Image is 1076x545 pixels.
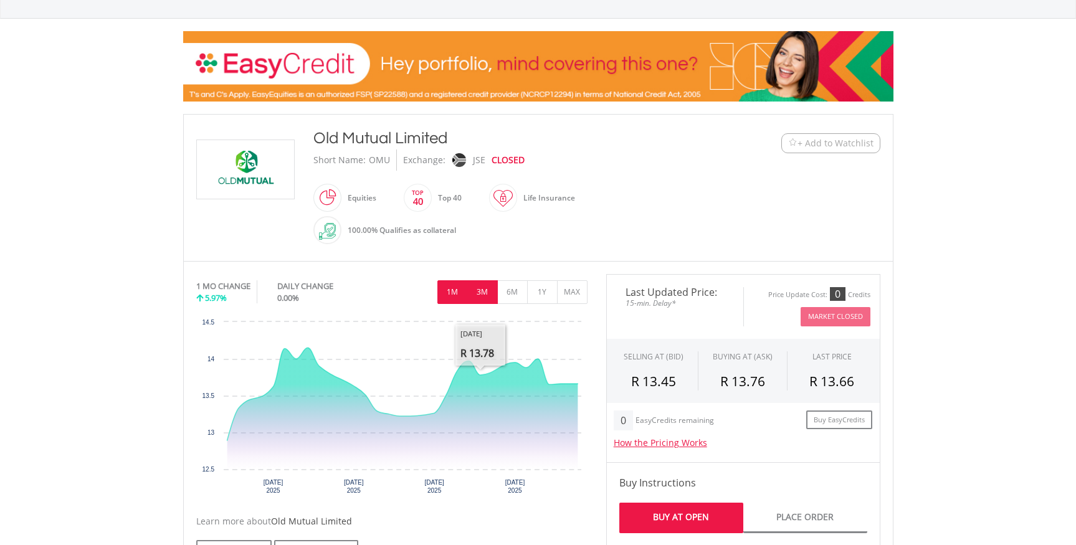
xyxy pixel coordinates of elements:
[830,287,845,301] div: 0
[797,137,874,149] span: + Add to Watchlist
[199,140,292,199] img: EQU.ZA.OMU.png
[202,466,214,473] text: 12.5
[619,503,743,533] a: Buy At Open
[437,280,468,304] button: 1M
[202,392,214,399] text: 13.5
[720,372,765,390] span: R 13.76
[196,515,588,528] div: Learn more about
[557,280,588,304] button: MAX
[473,149,485,171] div: JSE
[505,479,525,494] text: [DATE] 2025
[812,351,852,362] div: LAST PRICE
[348,225,456,235] span: 100.00% Qualifies as collateral
[614,437,707,448] a: How the Pricing Works
[806,410,872,430] a: Buy EasyCredits
[616,297,734,309] span: 15-min. Delay*
[196,280,250,292] div: 1 MO CHANGE
[452,153,465,167] img: jse.png
[263,479,283,494] text: [DATE] 2025
[196,316,588,503] svg: Interactive chart
[848,290,870,300] div: Credits
[713,351,773,362] span: BUYING AT (ASK)
[432,183,462,213] div: Top 40
[781,133,880,153] button: Watchlist + Add to Watchlist
[743,503,867,533] a: Place Order
[619,475,867,490] h4: Buy Instructions
[277,292,299,303] span: 0.00%
[497,280,528,304] button: 6M
[616,287,734,297] span: Last Updated Price:
[467,280,498,304] button: 3M
[636,416,714,427] div: EasyCredits remaining
[205,292,227,303] span: 5.97%
[624,351,683,362] div: SELLING AT (BID)
[341,183,376,213] div: Equities
[344,479,364,494] text: [DATE] 2025
[809,372,854,390] span: R 13.66
[183,31,893,102] img: EasyCredit Promotion Banner
[631,372,676,390] span: R 13.45
[313,149,366,171] div: Short Name:
[403,149,445,171] div: Exchange:
[207,429,214,436] text: 13
[492,149,525,171] div: CLOSED
[271,515,352,527] span: Old Mutual Limited
[313,127,705,149] div: Old Mutual Limited
[517,183,575,213] div: Life Insurance
[768,290,827,300] div: Price Update Cost:
[207,356,214,363] text: 14
[319,223,336,240] img: collateral-qualifying-green.svg
[202,319,214,326] text: 14.5
[424,479,444,494] text: [DATE] 2025
[614,410,633,430] div: 0
[788,138,797,148] img: Watchlist
[527,280,558,304] button: 1Y
[196,316,588,503] div: Chart. Highcharts interactive chart.
[801,307,870,326] button: Market Closed
[369,149,390,171] div: OMU
[277,280,375,292] div: DAILY CHANGE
